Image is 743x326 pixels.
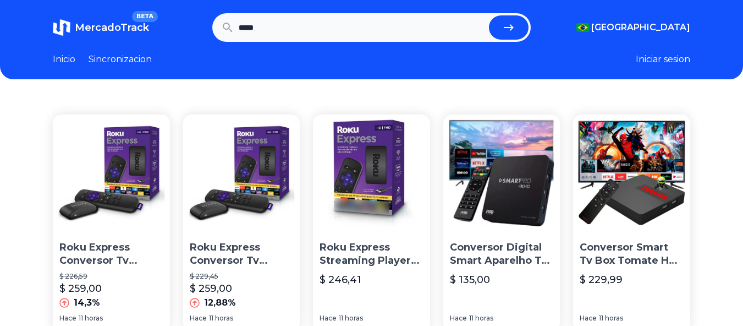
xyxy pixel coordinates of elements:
p: Conversor Digital Smart Aparelho Tv Virar Smart Android [450,241,554,268]
p: 12,88% [204,296,236,309]
span: 11 horas [209,314,233,323]
span: [GEOGRAPHIC_DATA] [591,21,690,34]
p: $ 246,41 [320,272,361,287]
p: Roku Express Conversor Tv Smart Full Hd 1080p Streaming [190,241,294,268]
p: Roku Express Conversor Tv Smart Full Hd 1080p Streaming [59,241,163,268]
span: 11 horas [339,314,363,323]
span: 11 horas [469,314,493,323]
img: Roku Express Conversor Tv Smart Full Hd 1080p Streaming [183,115,300,232]
img: Brasil [576,23,589,32]
a: Sincronizacion [89,53,152,66]
button: Iniciar sesion [636,53,690,66]
span: BETA [132,11,158,22]
span: Hace [320,314,337,323]
span: Hace [580,314,597,323]
p: $ 259,00 [190,281,232,296]
img: Conversor Digital Smart Aparelho Tv Virar Smart Android [443,115,560,232]
img: Roku Express Conversor Tv Smart Full Hd 1080p Streaming [53,115,170,232]
span: Hace [450,314,467,323]
button: [GEOGRAPHIC_DATA] [576,21,690,34]
p: 14,3% [74,296,100,309]
a: Inicio [53,53,75,66]
span: 11 horas [79,314,103,323]
img: Conversor Smart Tv Box Tomate Hd 4k Android Wifi 1080p [573,115,690,232]
span: MercadoTrack [75,21,149,34]
p: $ 229,99 [580,272,623,287]
p: $ 135,00 [450,272,490,287]
span: Hace [190,314,207,323]
span: Hace [59,314,76,323]
p: $ 229,45 [190,272,294,281]
p: Conversor Smart Tv Box Tomate Hd 4k Android Wifi 1080p [580,241,684,268]
a: MercadoTrackBETA [53,19,149,36]
span: 11 horas [599,314,623,323]
p: $ 226,59 [59,272,163,281]
p: Roku Express Streaming Player Full Hd Conversor Smart Tv [320,241,423,268]
p: $ 259,00 [59,281,102,296]
img: Roku Express Streaming Player Full Hd Conversor Smart Tv [313,115,430,232]
img: MercadoTrack [53,19,70,36]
